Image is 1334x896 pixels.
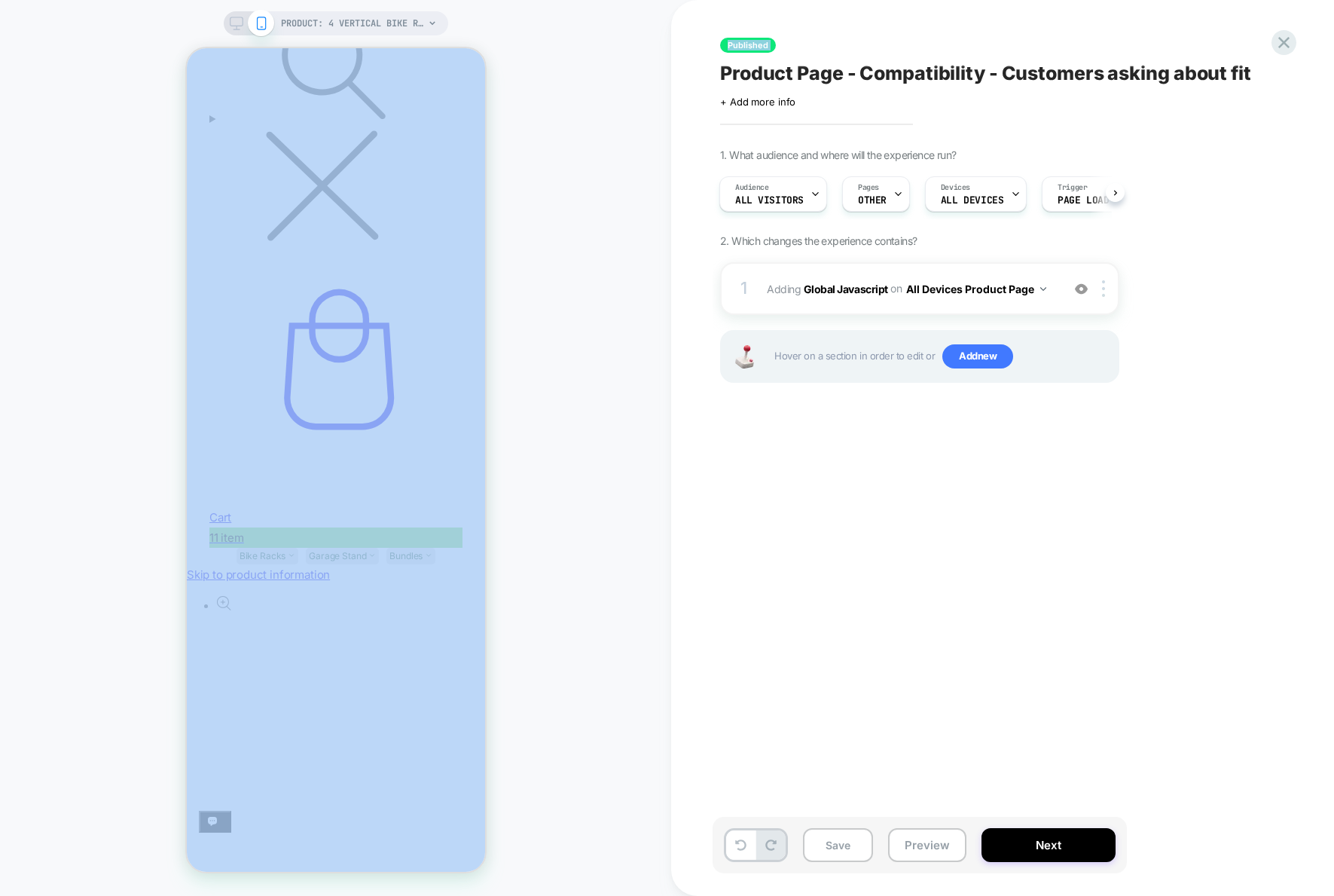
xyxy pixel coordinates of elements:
[735,182,769,193] span: Audience
[735,195,804,206] span: All Visitors
[1058,195,1109,206] span: Page Load
[281,11,424,35] span: PRODUCT: 4 Vertical Bike Rack [e]
[1075,283,1088,295] img: crossed eye
[23,482,27,497] span: 1
[804,282,888,295] b: Global Javascript
[767,278,1054,300] span: Adding
[890,279,902,298] span: on
[720,62,1251,84] span: Product Page - Compatibility - Customers asking about fit
[200,500,249,516] a: Bundles
[737,274,752,304] div: 1
[981,828,1116,862] button: Next
[942,344,1013,368] span: Add new
[50,500,111,516] a: Bike Racks
[858,195,887,206] span: OTHER
[1040,287,1046,291] img: down arrow
[27,482,57,497] span: 1 item
[858,182,879,193] span: Pages
[720,38,776,53] span: Published
[729,345,759,368] img: Joystick
[941,195,1003,206] span: ALL DEVICES
[12,763,44,812] inbox-online-store-chat: Shopify online store chat
[803,828,873,862] button: Save
[888,828,966,862] button: Preview
[23,442,276,500] a: Cart1 item
[720,148,956,161] span: 1. What audience and where will the experience run?
[119,500,192,516] a: Garage Stand
[1102,280,1105,297] img: close
[1058,182,1087,193] span: Trigger
[941,182,970,193] span: Devices
[23,462,44,476] span: Cart
[906,278,1046,300] button: All Devices Product Page
[720,234,917,247] span: 2. Which changes the experience contains?
[720,96,795,108] span: + Add more info
[774,344,1110,368] span: Hover on a section in order to edit or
